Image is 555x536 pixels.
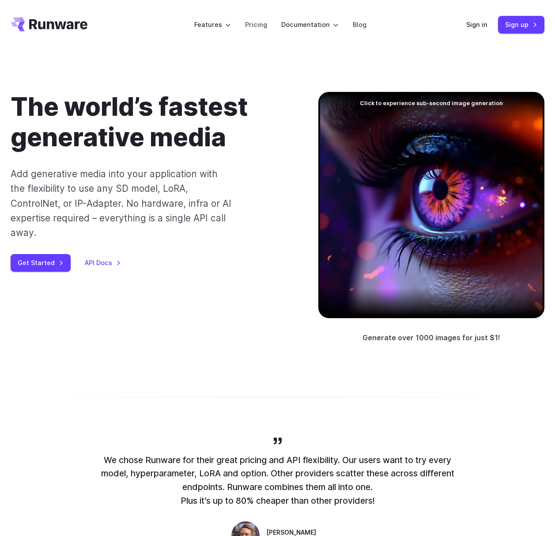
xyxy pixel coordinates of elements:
p: Generate over 1000 images for just $1! [362,332,500,344]
a: Pricing [245,19,267,30]
label: Documentation [281,19,339,30]
a: Go to / [11,17,87,31]
p: Add generative media into your application with the flexibility to use any SD model, LoRA, Contro... [11,167,234,240]
a: Get Started [11,254,71,271]
a: API Docs [85,258,121,268]
a: Sign in [466,19,487,30]
label: Features [194,19,231,30]
a: Blog [353,19,366,30]
a: Sign up [498,16,544,33]
h1: The world’s fastest generative media [11,92,290,152]
p: We chose Runware for their great pricing and API flexibility. Our users want to try every model, ... [101,453,454,508]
